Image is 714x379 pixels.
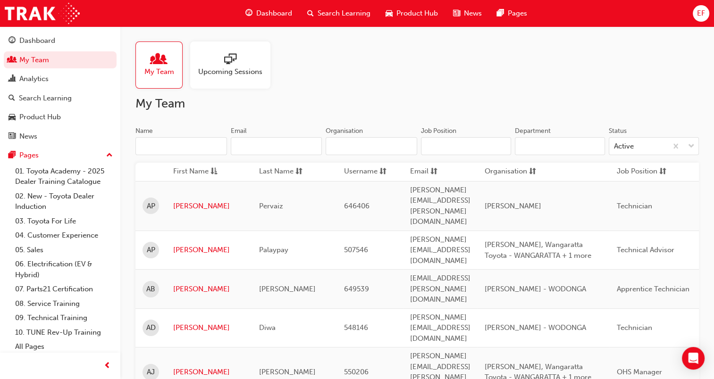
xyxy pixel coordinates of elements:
a: 03. Toyota For Life [11,214,117,229]
span: guage-icon [8,37,16,45]
span: pages-icon [497,8,504,19]
a: guage-iconDashboard [238,4,300,23]
span: sorting-icon [529,166,536,178]
span: [PERSON_NAME] [259,368,316,376]
button: EF [693,5,709,22]
span: people-icon [153,53,165,66]
span: AB [146,284,155,295]
a: news-iconNews [445,4,489,23]
span: sessionType_ONLINE_URL-icon [224,53,236,66]
div: Email [231,126,247,136]
span: News [464,8,482,19]
span: 649539 [344,285,369,293]
button: Emailsorting-icon [410,166,462,178]
span: news-icon [8,132,16,141]
span: [PERSON_NAME] - WODONGA [485,285,586,293]
span: [PERSON_NAME] [259,285,316,293]
span: car-icon [8,113,16,122]
a: pages-iconPages [489,4,535,23]
div: Department [515,126,551,136]
span: Last Name [259,166,294,178]
a: [PERSON_NAME] [173,284,245,295]
span: OHS Manager [617,368,662,376]
a: [PERSON_NAME] [173,322,245,333]
span: AP [147,201,155,212]
span: people-icon [8,56,16,65]
span: Diwa [259,323,276,332]
span: sorting-icon [430,166,437,178]
span: Dashboard [256,8,292,19]
button: Organisationsorting-icon [485,166,537,178]
span: down-icon [688,140,695,153]
div: Search Learning [19,93,72,104]
input: Department [515,137,605,155]
span: Technical Advisor [617,246,674,254]
div: Product Hub [19,112,61,123]
button: Usernamesorting-icon [344,166,396,178]
a: 01. Toyota Academy - 2025 Dealer Training Catalogue [11,164,117,189]
span: [PERSON_NAME][EMAIL_ADDRESS][DOMAIN_NAME] [410,313,470,343]
span: 548146 [344,323,368,332]
div: Name [135,126,153,136]
button: Pages [4,147,117,164]
div: Status [609,126,627,136]
span: Pervaiz [259,202,283,210]
span: 550206 [344,368,369,376]
span: prev-icon [104,360,111,372]
span: My Team [144,66,174,77]
span: Apprentice Technician [617,285,689,293]
button: DashboardMy TeamAnalyticsSearch LearningProduct HubNews [4,30,117,147]
span: 507546 [344,246,368,254]
span: search-icon [8,94,15,103]
a: My Team [135,41,190,89]
span: [PERSON_NAME], Wangaratta Toyota - WANGARATTA + 1 more [485,240,591,260]
a: Dashboard [4,32,117,49]
div: Job Position [421,126,456,136]
a: Upcoming Sessions [190,41,278,89]
div: Open Intercom Messenger [682,347,705,370]
span: [PERSON_NAME] [485,202,541,210]
a: 06. Electrification (EV & Hybrid) [11,257,117,282]
span: Upcoming Sessions [198,66,262,77]
a: 02. New - Toyota Dealer Induction [11,189,117,214]
input: Email [231,137,322,155]
span: Technician [617,323,652,332]
input: Organisation [326,137,417,155]
img: Trak [5,3,80,24]
div: Active [614,141,634,152]
input: Job Position [421,137,511,155]
div: Pages [19,150,39,161]
a: search-iconSearch Learning [300,4,378,23]
button: Job Positionsorting-icon [617,166,669,178]
a: My Team [4,51,117,69]
span: sorting-icon [295,166,302,178]
span: [PERSON_NAME][EMAIL_ADDRESS][PERSON_NAME][DOMAIN_NAME] [410,186,470,226]
a: 04. Customer Experience [11,228,117,243]
span: [EMAIL_ADDRESS][PERSON_NAME][DOMAIN_NAME] [410,274,470,304]
a: car-iconProduct Hub [378,4,445,23]
span: Pages [508,8,527,19]
a: News [4,128,117,145]
span: [PERSON_NAME] - WODONGA [485,323,586,332]
div: Analytics [19,74,49,84]
div: Organisation [326,126,363,136]
span: sorting-icon [659,166,666,178]
button: First Nameasc-icon [173,166,225,178]
span: First Name [173,166,209,178]
span: [PERSON_NAME][EMAIL_ADDRESS][DOMAIN_NAME] [410,235,470,265]
span: news-icon [453,8,460,19]
span: guage-icon [245,8,252,19]
a: 10. TUNE Rev-Up Training [11,325,117,340]
a: Search Learning [4,90,117,107]
span: 646406 [344,202,370,210]
a: [PERSON_NAME] [173,245,245,255]
a: All Pages [11,339,117,354]
a: Product Hub [4,108,117,126]
span: chart-icon [8,75,16,83]
div: News [19,131,37,142]
span: Username [344,166,378,178]
span: car-icon [386,8,393,19]
span: Email [410,166,428,178]
span: Organisation [485,166,527,178]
